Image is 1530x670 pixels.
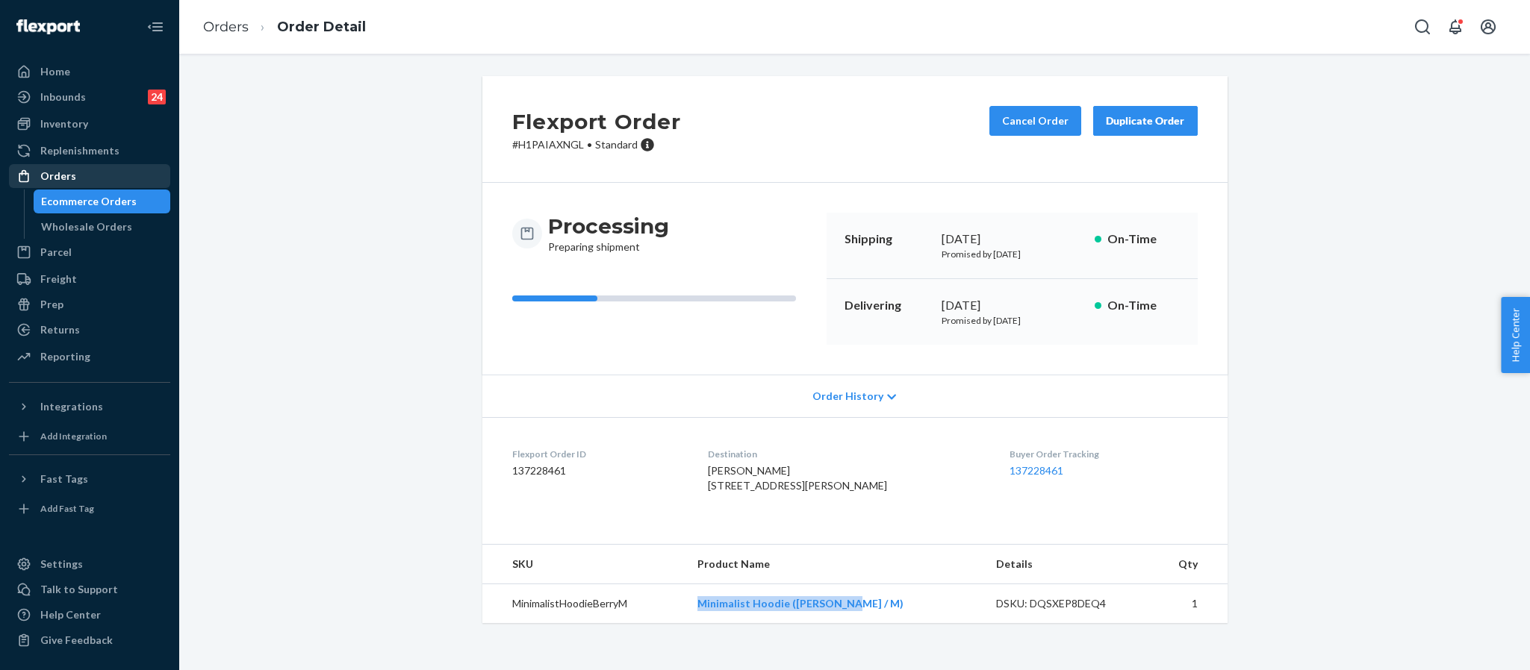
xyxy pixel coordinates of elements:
div: Inbounds [40,90,86,104]
dd: 137228461 [512,463,685,478]
th: Product Name [685,545,984,584]
span: Support [30,10,84,24]
div: Preparing shipment [548,213,669,254]
div: Parcel [40,245,72,260]
div: Prep [40,297,63,312]
a: Minimalist Hoodie ([PERSON_NAME] / M) [697,597,904,610]
a: Ecommerce Orders [34,190,171,213]
a: Orders [203,19,249,35]
span: [PERSON_NAME] [STREET_ADDRESS][PERSON_NAME] [708,464,887,492]
div: Duplicate Order [1106,113,1185,128]
div: Give Feedback [40,633,113,648]
div: Help Center [40,607,101,622]
div: 24 [148,90,166,104]
a: Order Detail [277,19,366,35]
h2: Flexport Order [512,106,681,137]
a: Inbounds24 [9,85,170,109]
p: Promised by [DATE] [942,248,1083,260]
div: Reporting [40,349,90,364]
div: Replenishments [40,143,119,158]
img: Flexport logo [16,19,80,34]
button: Give Feedback [9,628,170,652]
th: SKU [482,545,685,584]
div: Add Integration [40,430,107,442]
dt: Buyer Order Tracking [1010,448,1198,460]
button: Cancel Order [989,106,1081,136]
button: Close Navigation [140,12,170,42]
button: Integrations [9,395,170,419]
button: Help Center [1501,297,1530,373]
span: Order History [812,389,883,404]
div: Inventory [40,116,88,131]
div: Returns [40,322,80,337]
div: Fast Tags [40,472,88,486]
button: Open account menu [1473,12,1503,42]
a: Returns [9,318,170,342]
p: On-Time [1107,231,1180,248]
p: Delivering [845,297,930,314]
a: Inventory [9,112,170,136]
a: Wholesale Orders [34,215,171,239]
div: Home [40,64,70,79]
div: Wholesale Orders [41,219,132,234]
button: Talk to Support [9,577,170,601]
div: Talk to Support [40,582,118,597]
a: Prep [9,292,170,316]
a: Home [9,60,170,84]
button: Open notifications [1440,12,1470,42]
a: Replenishments [9,139,170,163]
p: On-Time [1107,297,1180,314]
th: Qty [1148,545,1227,584]
a: Freight [9,267,170,291]
th: Details [984,545,1148,584]
a: Reporting [9,345,170,369]
p: # H1PAIAXNGL [512,137,681,152]
p: Shipping [845,231,930,248]
div: [DATE] [942,231,1083,248]
div: [DATE] [942,297,1083,314]
h3: Processing [548,213,669,239]
p: Promised by [DATE] [942,314,1083,327]
div: Integrations [40,399,103,414]
td: MinimalistHoodieBerryM [482,584,685,624]
span: Standard [595,138,638,151]
a: Settings [9,552,170,576]
div: Ecommerce Orders [41,194,137,209]
button: Open Search Box [1408,12,1437,42]
a: Add Integration [9,425,170,448]
dt: Flexport Order ID [512,448,685,460]
button: Duplicate Order [1093,106,1198,136]
button: Fast Tags [9,467,170,491]
td: 1 [1148,584,1227,624]
span: • [587,138,592,151]
ol: breadcrumbs [191,5,378,49]
div: Orders [40,169,76,184]
a: Add Fast Tag [9,497,170,521]
a: Parcel [9,240,170,264]
div: Add Fast Tag [40,502,94,515]
a: 137228461 [1010,464,1063,477]
a: Help Center [9,603,170,627]
div: Settings [40,557,83,572]
a: Orders [9,164,170,188]
div: DSKU: DQSXEP8DEQ4 [996,596,1136,611]
dt: Destination [708,448,986,460]
div: Freight [40,272,77,287]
